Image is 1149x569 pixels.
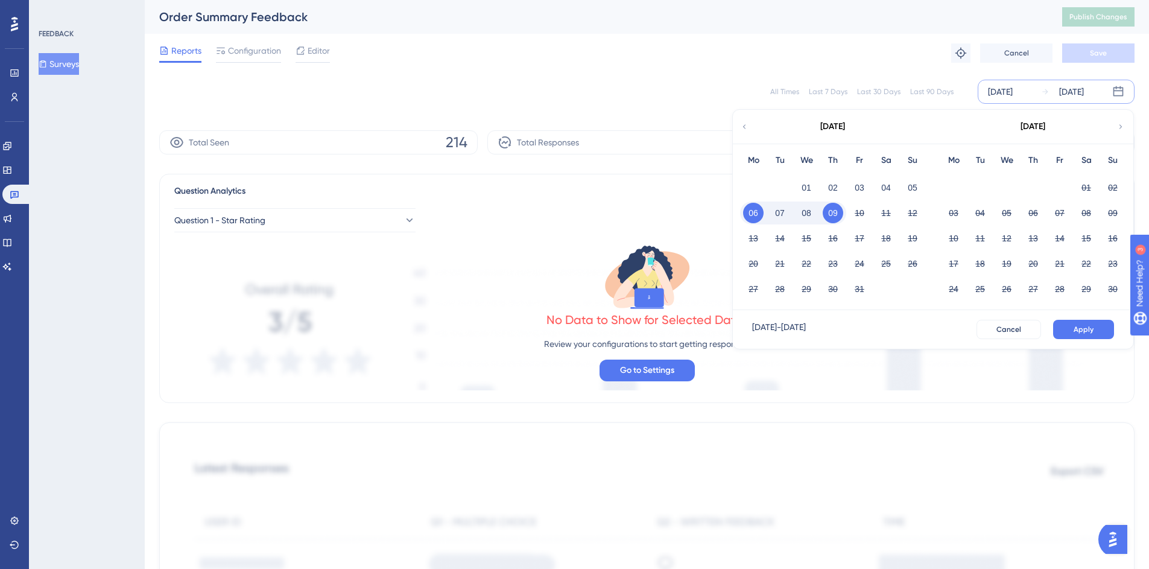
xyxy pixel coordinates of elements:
[1020,153,1046,168] div: Th
[1059,84,1084,99] div: [DATE]
[171,43,201,58] span: Reports
[1098,521,1135,558] iframe: UserGuiding AI Assistant Launcher
[1103,253,1123,274] button: 23
[174,213,265,227] span: Question 1 - Star Rating
[228,43,281,58] span: Configuration
[743,279,764,299] button: 27
[993,153,1020,168] div: We
[1103,228,1123,249] button: 16
[1103,203,1123,223] button: 09
[1103,177,1123,198] button: 02
[876,253,896,274] button: 25
[876,203,896,223] button: 11
[820,119,845,134] div: [DATE]
[517,135,579,150] span: Total Responses
[970,279,990,299] button: 25
[1076,279,1097,299] button: 29
[809,87,847,97] div: Last 7 Days
[544,337,750,351] p: Review your configurations to start getting responses.
[910,87,954,97] div: Last 90 Days
[1023,228,1043,249] button: 13
[39,29,74,39] div: FEEDBACK
[796,203,817,223] button: 08
[876,177,896,198] button: 04
[446,133,467,152] span: 214
[752,320,806,339] div: [DATE] - [DATE]
[820,153,846,168] div: Th
[600,360,695,381] button: Go to Settings
[743,203,764,223] button: 06
[940,153,967,168] div: Mo
[902,253,923,274] button: 26
[1049,279,1070,299] button: 28
[740,153,767,168] div: Mo
[770,279,790,299] button: 28
[770,228,790,249] button: 14
[899,153,926,168] div: Su
[996,228,1017,249] button: 12
[996,253,1017,274] button: 19
[1049,228,1070,249] button: 14
[823,253,843,274] button: 23
[849,177,870,198] button: 03
[849,228,870,249] button: 17
[1021,119,1045,134] div: [DATE]
[996,203,1017,223] button: 05
[1023,253,1043,274] button: 20
[988,84,1013,99] div: [DATE]
[970,228,990,249] button: 11
[28,3,75,17] span: Need Help?
[743,228,764,249] button: 13
[902,203,923,223] button: 12
[943,203,964,223] button: 03
[796,228,817,249] button: 15
[189,135,229,150] span: Total Seen
[1049,253,1070,274] button: 21
[793,153,820,168] div: We
[967,153,993,168] div: Tu
[1023,279,1043,299] button: 27
[84,6,87,16] div: 3
[174,184,245,199] span: Question Analytics
[796,279,817,299] button: 29
[770,253,790,274] button: 21
[970,203,990,223] button: 04
[1046,153,1073,168] div: Fr
[308,43,330,58] span: Editor
[823,203,843,223] button: 09
[873,153,899,168] div: Sa
[823,228,843,249] button: 16
[1053,320,1114,339] button: Apply
[857,87,901,97] div: Last 30 Days
[1069,12,1127,22] span: Publish Changes
[39,53,79,75] button: Surveys
[1004,48,1029,58] span: Cancel
[1090,48,1107,58] span: Save
[902,228,923,249] button: 19
[823,177,843,198] button: 02
[620,363,674,378] span: Go to Settings
[876,228,896,249] button: 18
[1103,279,1123,299] button: 30
[546,311,748,328] div: No Data to Show for Selected Dates
[980,43,1052,63] button: Cancel
[943,253,964,274] button: 17
[1076,203,1097,223] button: 08
[1076,228,1097,249] button: 15
[970,253,990,274] button: 18
[1062,43,1135,63] button: Save
[743,253,764,274] button: 20
[996,325,1021,334] span: Cancel
[796,177,817,198] button: 01
[846,153,873,168] div: Fr
[1073,153,1100,168] div: Sa
[849,203,870,223] button: 10
[1023,203,1043,223] button: 06
[849,279,870,299] button: 31
[770,87,799,97] div: All Times
[976,320,1041,339] button: Cancel
[943,279,964,299] button: 24
[1062,7,1135,27] button: Publish Changes
[159,8,1032,25] div: Order Summary Feedback
[770,203,790,223] button: 07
